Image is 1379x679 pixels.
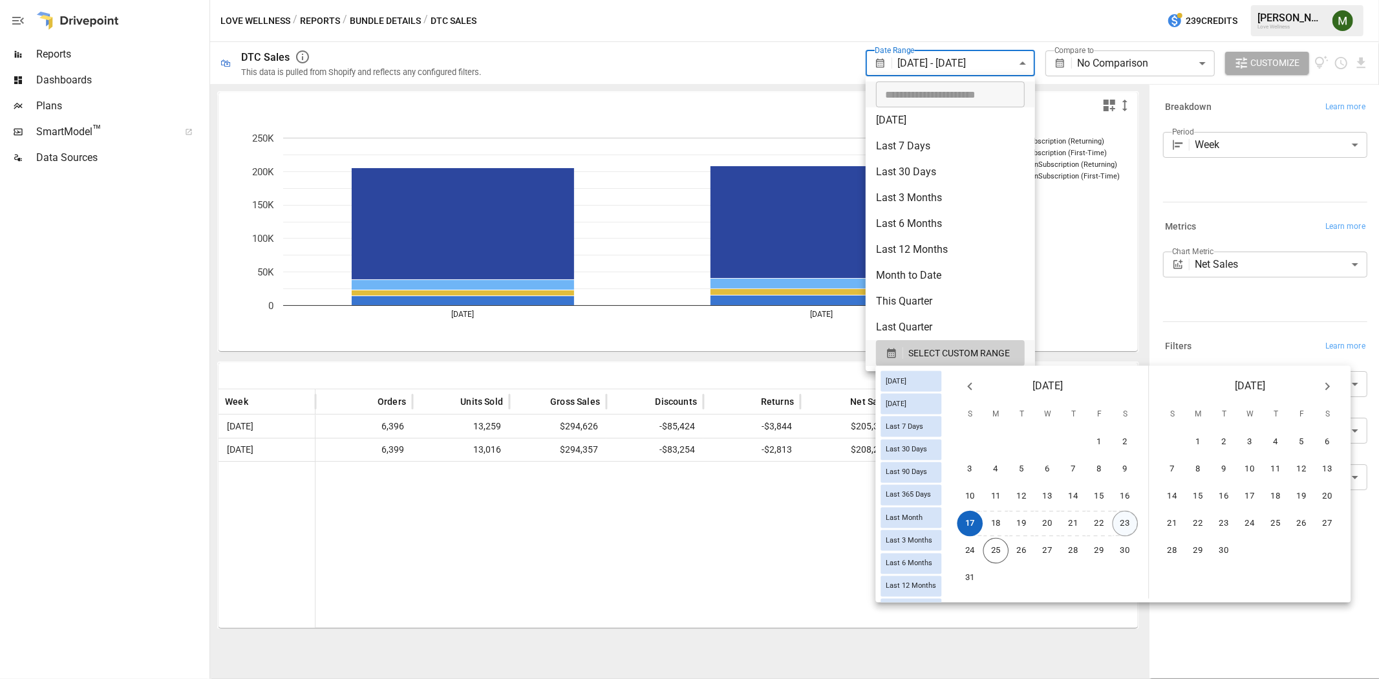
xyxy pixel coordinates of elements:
[1035,457,1061,482] button: 6
[1237,457,1263,482] button: 10
[881,400,912,408] span: [DATE]
[881,530,941,551] div: Last 3 Months
[866,211,1035,237] li: Last 6 Months
[1212,538,1237,564] button: 30
[1315,457,1341,482] button: 13
[1212,429,1237,455] button: 2
[1186,511,1212,537] button: 22
[1160,457,1186,482] button: 7
[983,511,1009,537] button: 18
[1315,484,1341,510] button: 20
[1315,511,1341,537] button: 27
[1009,457,1035,482] button: 5
[876,340,1025,366] button: SELECT CUSTOM RANGE
[1289,429,1315,455] button: 5
[1263,429,1289,455] button: 4
[1316,402,1339,428] span: Saturday
[957,538,983,564] button: 24
[1061,484,1087,510] button: 14
[1032,378,1063,396] span: [DATE]
[1263,484,1289,510] button: 18
[1315,429,1341,455] button: 6
[1061,457,1087,482] button: 7
[881,576,941,596] div: Last 12 Months
[1035,511,1061,537] button: 20
[1113,429,1138,455] button: 2
[1289,484,1315,510] button: 19
[1160,402,1184,428] span: Sunday
[1036,402,1059,428] span: Wednesday
[957,374,983,400] button: Previous month
[881,513,928,522] span: Last Month
[881,468,932,477] span: Last 90 Days
[1035,484,1061,510] button: 13
[866,133,1035,159] li: Last 7 Days
[957,484,983,510] button: 10
[908,345,1010,361] span: SELECT CUSTOM RANGE
[881,559,937,568] span: Last 6 Months
[1237,429,1263,455] button: 3
[1087,429,1113,455] button: 1
[1289,457,1315,482] button: 12
[1289,511,1315,537] button: 26
[881,371,941,392] div: [DATE]
[881,422,928,431] span: Last 7 Days
[1263,457,1289,482] button: 11
[1087,402,1111,428] span: Friday
[983,538,1009,564] button: 25
[881,462,941,482] div: Last 90 Days
[1186,538,1212,564] button: 29
[1160,511,1186,537] button: 21
[881,598,941,619] div: Last Year
[881,446,932,454] span: Last 30 Days
[866,263,1035,288] li: Month to Date
[1212,484,1237,510] button: 16
[881,491,936,499] span: Last 365 Days
[1237,484,1263,510] button: 17
[881,394,941,415] div: [DATE]
[957,457,983,482] button: 3
[1009,484,1035,510] button: 12
[958,402,981,428] span: Sunday
[983,484,1009,510] button: 11
[866,314,1035,340] li: Last Quarter
[1314,374,1340,400] button: Next month
[881,508,941,528] div: Last Month
[1009,538,1035,564] button: 26
[881,484,941,505] div: Last 365 Days
[881,553,941,574] div: Last 6 Months
[1186,402,1210,428] span: Monday
[866,159,1035,185] li: Last 30 Days
[1186,484,1212,510] button: 15
[866,185,1035,211] li: Last 3 Months
[1238,402,1261,428] span: Wednesday
[1113,402,1137,428] span: Saturday
[1160,538,1186,564] button: 28
[1010,402,1033,428] span: Tuesday
[1212,511,1237,537] button: 23
[1113,538,1138,564] button: 30
[881,416,941,437] div: Last 7 Days
[881,377,912,385] span: [DATE]
[1235,378,1265,396] span: [DATE]
[1061,511,1087,537] button: 21
[1062,402,1085,428] span: Thursday
[866,107,1035,133] li: [DATE]
[1186,429,1212,455] button: 1
[881,439,941,460] div: Last 30 Days
[881,582,941,590] span: Last 12 Months
[866,288,1035,314] li: This Quarter
[1087,538,1113,564] button: 29
[983,457,1009,482] button: 4
[1186,457,1212,482] button: 8
[1035,538,1061,564] button: 27
[1087,457,1113,482] button: 8
[1212,457,1237,482] button: 9
[881,536,937,544] span: Last 3 Months
[1160,484,1186,510] button: 14
[1237,511,1263,537] button: 24
[957,565,983,591] button: 31
[1113,457,1138,482] button: 9
[1087,511,1113,537] button: 22
[1264,402,1287,428] span: Thursday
